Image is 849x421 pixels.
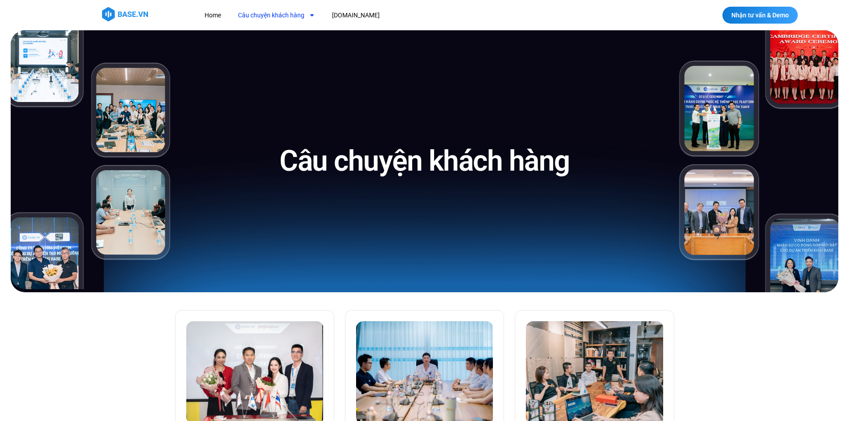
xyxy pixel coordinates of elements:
a: Câu chuyện khách hàng [231,7,322,24]
a: Home [198,7,228,24]
nav: Menu [198,7,543,24]
h1: Câu chuyện khách hàng [279,143,570,180]
a: [DOMAIN_NAME] [325,7,386,24]
a: Nhận tư vấn & Demo [722,7,798,24]
span: Nhận tư vấn & Demo [731,12,789,18]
